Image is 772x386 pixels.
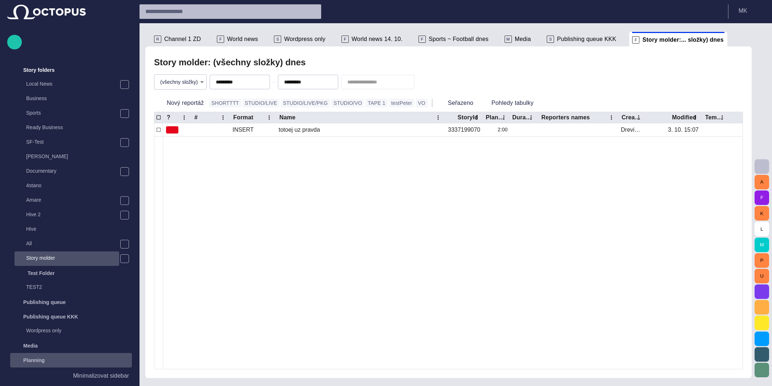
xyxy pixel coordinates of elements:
[12,106,132,121] div: Sports
[194,114,198,121] div: #
[606,112,617,123] button: Reporters names column menu
[12,135,132,150] div: SF-Test
[12,121,132,135] div: Ready Business
[755,206,769,221] button: K
[233,126,254,134] div: INSERT
[26,240,120,247] p: All
[717,112,727,123] button: Template column menu
[279,114,295,121] div: Name
[755,238,769,252] button: M
[26,182,132,189] p: 4stano
[642,36,723,44] span: Story molder:... složky) dnes
[622,114,642,121] div: Created by
[544,32,629,46] div: SPublishing queue KKK
[7,5,86,19] img: Octopus News Room
[179,112,189,123] button: ? column menu
[26,153,132,160] p: [PERSON_NAME]
[479,96,546,110] button: Pohledy tabulky
[705,114,725,121] div: Template
[28,270,54,277] p: Test Folder
[433,112,443,123] button: Name column menu
[515,36,531,43] span: Media
[7,295,132,309] div: Publishing queue
[526,112,536,123] button: Duration column menu
[12,237,132,251] div: All
[12,179,132,193] div: 4stano
[7,369,132,383] button: Minimalizovat sidebar
[214,32,271,46] div: FWorld news
[73,371,129,380] p: Minimalizovat sidebar
[279,126,320,134] div: totoej uz pravda
[458,114,478,121] div: StoryId
[547,36,554,43] p: S
[26,167,120,174] p: Documentary
[274,36,281,43] p: S
[486,123,508,136] div: 2:00
[632,36,639,44] p: F
[435,96,476,110] button: Seřazeno
[365,99,387,107] button: TAPE 1
[164,36,201,43] span: Channel 1 ZD
[26,327,132,334] p: Wordpress only
[12,92,132,106] div: Business
[448,126,480,134] div: 3337199070
[755,175,769,189] button: A
[12,280,132,295] div: TEST2
[416,32,502,46] div: FSports ~ Football dnes
[218,112,228,123] button: # column menu
[154,57,306,67] h2: Story molder: (všechny složky) dnes
[167,114,170,121] div: ?
[233,114,253,121] div: Format
[331,99,364,107] button: STUDIO/VO
[12,324,132,338] div: Wordpress only
[505,36,512,43] p: M
[352,36,403,43] span: World news 14. 10.
[26,283,132,291] p: TEST2
[26,124,132,131] p: Ready Business
[672,114,696,121] div: Modified
[281,99,330,107] button: STUDIO/LIVE/PKG
[690,112,700,123] button: Modified column menu
[284,36,326,43] span: Wordpress only
[621,126,642,134] div: Drevicky
[271,32,339,46] div: SWordpress only
[429,36,489,43] span: Sports ~ Football dnes
[419,36,426,43] p: F
[151,32,214,46] div: RChannel 1 ZD
[629,32,727,46] div: FStory molder:... složky) dnes
[217,36,224,43] p: F
[541,114,590,121] div: Reporters names
[23,66,54,74] p: Story folders
[23,357,45,364] p: Planning
[154,75,206,89] div: (všechny složky)
[243,99,279,107] button: STUDIO/LIVE
[755,269,769,283] button: U
[227,36,258,43] span: World news
[755,222,769,236] button: L
[26,254,119,262] p: Story molder
[26,138,120,145] p: SF-Test
[486,114,505,121] div: Plan dur
[26,225,132,233] p: Hive
[154,96,206,110] button: Nový reportáž
[416,99,428,107] button: VO
[341,36,349,43] p: F
[12,77,132,92] div: Local News
[502,32,544,46] div: MMedia
[755,190,769,205] button: F
[512,114,533,121] div: Duration
[209,99,241,107] button: SHORTTTT
[26,95,132,102] p: Business
[634,112,644,123] button: Created by column menu
[26,211,120,218] p: Hive 2
[26,196,120,204] p: Amare
[154,36,161,43] p: R
[389,99,415,107] button: testPeter
[12,150,132,164] div: [PERSON_NAME]
[755,253,769,268] button: P
[739,7,747,15] p: M K
[7,48,132,354] ul: main menu
[7,338,132,353] div: Media
[472,112,482,123] button: StoryId column menu
[264,112,274,123] button: Format column menu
